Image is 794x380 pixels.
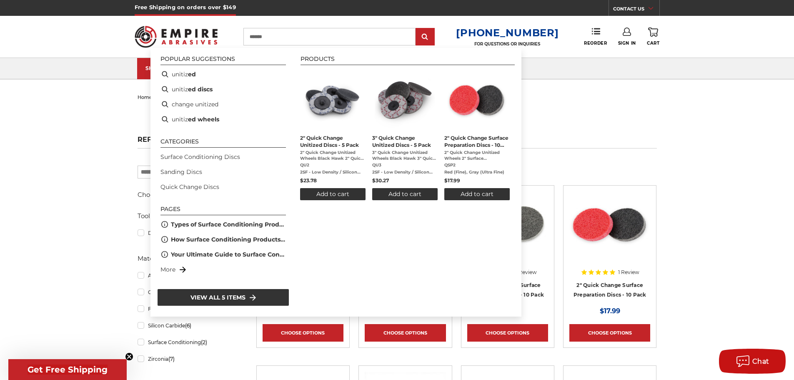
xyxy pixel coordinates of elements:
[569,324,650,342] a: Choose Options
[157,232,289,247] li: ​How Surface Conditioning Products are used in Metal Fabrication
[185,322,191,329] span: (6)
[160,206,286,215] li: Pages
[300,169,366,175] span: 2SF - Low Density / Silicon Carbide / Fine, 2AM - Low Density /Aluminum Oxide / Medium, 3SF - Low...
[171,235,286,244] a: ​How Surface Conditioning Products are used in Metal Fabrication
[8,359,127,380] div: Get Free ShippingClose teaser
[263,324,343,342] a: Choose Options
[613,4,659,16] a: CONTACT US
[168,356,175,362] span: (7)
[618,40,636,46] span: Sign In
[160,168,202,176] a: Sanding Discs
[444,150,510,161] span: 2" Quick Change Unitized Wheels 2" Surface Preparation Quick Change Discs by Black Hawk Abrasives...
[157,217,289,232] li: Types of Surface Conditioning Products used in Metal Fabrication
[138,302,234,316] a: Felt
[157,112,289,127] li: unitized wheels
[157,164,289,179] li: Sanding Discs
[188,115,219,124] b: ed wheels
[138,94,152,100] a: home
[372,188,438,200] button: Add to cart
[157,289,289,306] li: View all 5 items
[157,262,289,277] li: More
[467,324,548,342] a: Choose Options
[135,20,218,53] img: Empire Abrasives
[157,179,289,194] li: Quick Change Discs
[444,134,510,148] span: 2" Quick Change Surface Preparation Discs - 10 Pack
[372,177,389,184] span: $30.27
[157,247,289,262] li: Your Ultimate Guide to Surface Conditioning Discs
[600,307,620,315] span: $17.99
[444,177,460,184] span: $17.99
[372,162,438,168] span: QU3
[297,67,369,204] li: 2" Quick Change Unitized Discs - 5 Pack
[160,183,219,191] a: Quick Change Discs
[300,188,366,200] button: Add to cart
[444,162,510,168] span: QSP2
[372,70,438,200] a: 3
[300,134,366,148] span: 2" Quick Change Unitized Discs - 5 Pack
[447,70,507,131] img: 2 inch surface preparation discs
[441,67,513,204] li: 2" Quick Change Surface Preparation Discs - 10 Pack
[190,293,245,302] span: View all 5 items
[138,226,234,240] a: Die Grinder
[138,285,234,299] a: Ceramic
[157,67,289,82] li: unitized
[201,339,207,345] span: (2)
[300,162,366,168] span: QU2
[584,28,607,45] a: Reorder
[569,191,650,258] img: 2 inch surface preparation discs
[188,85,213,94] b: ed discs
[138,318,234,333] a: Silicon Carbide
[300,70,366,200] a: 2
[138,335,234,350] a: Surface Conditioning
[171,250,286,259] a: Your Ultimate Guide to Surface Conditioning Discs
[157,97,289,112] li: change unitized
[444,70,510,200] a: 2
[719,349,786,374] button: Chat
[150,48,521,317] div: Instant Search Results
[369,67,441,204] li: 3" Quick Change Unitized Discs - 5 Pack
[160,138,286,148] li: Categories
[188,70,196,79] b: ed
[138,211,234,221] h5: Tool Used On
[138,254,234,264] h5: Material
[372,150,438,161] span: 3" Quick Change Unitized Wheels Black Hawk 3" Quick Change Unitized Discs are designed for effort...
[365,324,446,342] a: Choose Options
[456,41,559,47] p: FOR QUESTIONS OR INQUIRIES
[300,150,366,161] span: 2" Quick Change Unitized Wheels Black Hawk 2" Quick Change Unitized Discs are designed for effort...
[138,136,234,148] h5: Refine by
[456,27,559,39] a: [PHONE_NUMBER]
[647,40,659,46] span: Cart
[417,29,433,45] input: Submit
[752,357,769,365] span: Chat
[138,352,234,366] a: Zirconia
[171,220,286,229] a: Types of Surface Conditioning Products used in Metal Fabrication
[372,134,438,148] span: 3" Quick Change Unitized Discs - 5 Pack
[138,190,234,200] h5: Choose Your Grit
[301,56,515,65] li: Products
[157,149,289,164] li: Surface Conditioning Discs
[372,169,438,175] span: 2SF - Low Density / Silicon Carbide / Fine, 2AM - Low Density /Aluminum Oxide / Medium, 3SF - Low...
[300,177,317,184] span: $23.78
[160,56,286,65] li: Popular suggestions
[444,188,510,200] button: Add to cart
[444,169,510,175] span: Red (Fine), Gray (Ultra Fine)
[569,191,650,298] a: 2 inch surface preparation discs
[584,40,607,46] span: Reorder
[157,82,289,97] li: unitized discs
[160,153,240,161] a: Surface Conditioning Discs
[647,28,659,46] a: Cart
[125,352,133,361] button: Close teaser
[28,365,108,375] span: Get Free Shipping
[145,65,212,71] div: SHOP CATEGORIES
[138,268,234,283] a: Aluminum Oxide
